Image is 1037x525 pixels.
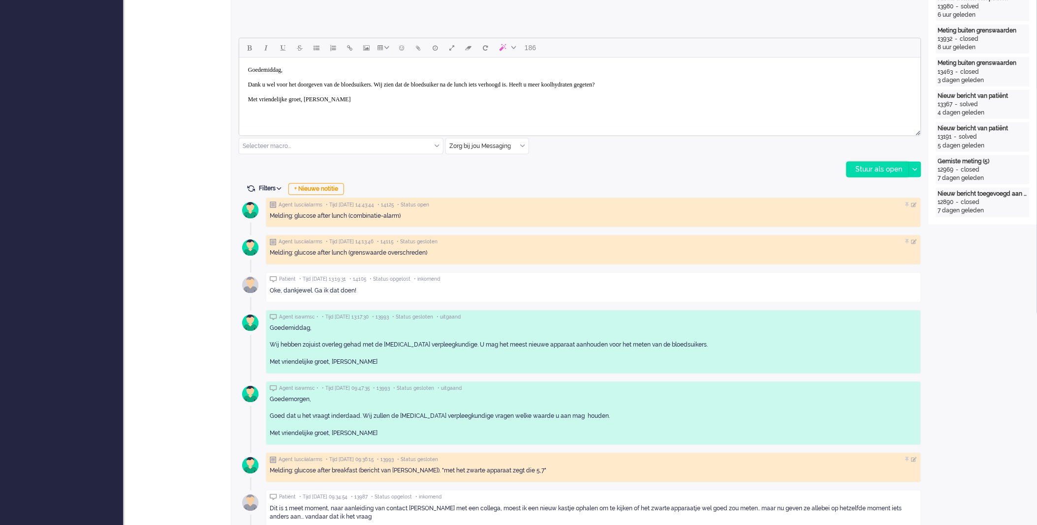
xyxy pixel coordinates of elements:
[238,273,263,297] img: avatar
[938,206,1028,215] div: 7 dagen geleden
[938,11,1028,19] div: 6 uur geleden
[238,382,263,407] img: avatar
[377,202,394,208] span: • 14125
[238,198,263,223] img: avatar
[308,39,325,56] button: Bullet list
[938,133,952,141] div: 13191
[938,109,1028,117] div: 4 dagen geleden
[370,276,410,283] span: • Status opgelost
[959,133,977,141] div: solved
[351,494,368,501] span: • 13987
[279,314,318,321] span: Agent isawmsc •
[326,457,374,464] span: • Tijd [DATE] 09:36:15
[392,314,433,321] span: • Status gesloten
[847,162,909,177] div: Stuur als open
[377,239,393,246] span: • 14115
[373,385,390,392] span: • 13993
[358,39,375,56] button: Insert/edit image
[322,385,370,392] span: • Tijd [DATE] 09:47:35
[291,39,308,56] button: Strikethrough
[397,239,438,246] span: • Status gesloten
[270,505,917,522] div: Dit is 1 meet moment, naar aanleiding van contact [PERSON_NAME] met een collega, moest ik een nie...
[938,43,1028,52] div: 8 uur geleden
[953,35,960,43] div: -
[397,457,438,464] span: • Status gesloten
[960,35,979,43] div: closed
[279,276,296,283] span: Patiënt
[961,166,980,174] div: closed
[938,166,954,174] div: 12969
[938,2,954,11] div: 13980
[938,35,953,43] div: 13932
[938,27,1028,35] div: Meting buiten grenswaarden
[279,457,322,464] span: Agent lusciialarms
[270,324,917,367] div: Goedemiddag, Wij hebben zojuist overleg gehad met de [MEDICAL_DATA] verpleegkundige. U mag het me...
[410,39,427,56] button: Add attachment
[270,212,917,220] div: Melding: glucose after lunch (combinatie-alarm)
[438,385,462,392] span: • uitgaand
[279,385,318,392] span: Agent isawmsc •
[377,457,394,464] span: • 13993
[270,457,277,464] img: ic_note_grey.svg
[270,202,277,208] img: ic_note_grey.svg
[279,202,322,208] span: Agent lusciialarms
[414,276,440,283] span: • inkomend
[393,39,410,56] button: Emoticons
[938,76,1028,85] div: 3 dagen geleden
[938,92,1028,100] div: Nieuw bericht van patiënt
[279,239,322,246] span: Agent lusciialarms
[372,314,389,321] span: • 13993
[938,174,1028,182] div: 7 dagen geleden
[258,39,275,56] button: Italic
[325,39,342,56] button: Numbered list
[415,494,441,501] span: • inkomend
[238,311,263,335] img: avatar
[961,198,980,206] div: closed
[270,276,277,283] img: ic_chat_grey.svg
[270,467,917,475] div: Melding: glucose after breakfast (bericht van [PERSON_NAME]). "met het zwarte apparaat zegt die 5,7"
[938,198,954,206] div: 12890
[270,396,917,438] div: Goedemorgen, Goed dat u het vraagt inderdaad. Wij zullen de [MEDICAL_DATA] verpleegkundige vragen...
[397,202,429,208] span: • Status open
[494,39,520,56] button: AI
[270,385,277,392] img: ic_chat_grey.svg
[259,185,285,192] span: Filters
[954,2,961,11] div: -
[477,39,494,56] button: Reset content
[460,39,477,56] button: Clear formatting
[912,127,921,136] div: Resize
[239,58,921,127] iframe: Rich Text Area
[279,494,296,501] span: Patiënt
[375,39,393,56] button: Table
[952,133,959,141] div: -
[326,239,374,246] span: • Tijd [DATE] 14:13:46
[938,100,953,109] div: 13367
[427,39,443,56] button: Delay message
[443,39,460,56] button: Fullscreen
[299,494,347,501] span: • Tijd [DATE] 09:34:54
[525,44,536,52] span: 186
[270,249,917,258] div: Melding: glucose after lunch (grenswaarde overschreden)
[938,124,1028,133] div: Nieuw bericht van patiënt
[270,314,277,321] img: ic_chat_grey.svg
[342,39,358,56] button: Insert/edit link
[961,68,979,76] div: closed
[299,276,346,283] span: • Tijd [DATE] 13:19:31
[275,39,291,56] button: Underline
[954,166,961,174] div: -
[288,183,344,195] div: + Nieuwe notitie
[326,202,374,208] span: • Tijd [DATE] 14:43:44
[938,68,953,76] div: 13463
[393,385,434,392] span: • Status gesloten
[238,491,263,515] img: avatar
[270,287,917,295] div: Oke, dankjewel. Ga ik dat doen!
[961,2,979,11] div: solved
[238,235,263,260] img: avatar
[437,314,461,321] span: • uitgaand
[938,157,1028,166] div: Gemiste meting (5)
[322,314,369,321] span: • Tijd [DATE] 13:17:30
[371,494,412,501] span: • Status opgelost
[241,39,258,56] button: Bold
[349,276,366,283] span: • 14105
